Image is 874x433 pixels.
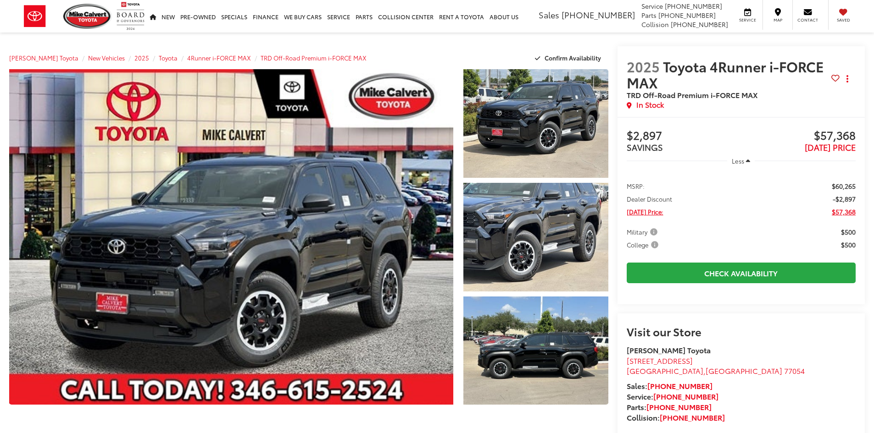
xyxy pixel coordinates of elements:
[627,194,672,203] span: Dealer Discount
[134,54,149,62] a: 2025
[841,240,856,249] span: $500
[627,181,645,191] span: MSRP:
[627,380,713,391] strong: Sales:
[846,75,848,82] span: dropdown dots
[9,69,453,405] a: Expand Photo 0
[732,157,744,165] span: Less
[627,391,718,401] strong: Service:
[627,240,662,249] button: College
[462,295,609,406] img: 2025 Toyota 4Runner i-FORCE MAX TRD Off-Road Premium i-FORCE MAX
[671,20,728,29] span: [PHONE_NUMBER]
[9,54,78,62] a: [PERSON_NAME] Toyota
[832,181,856,191] span: $60,265
[627,365,703,376] span: [GEOGRAPHIC_DATA]
[627,141,663,153] span: SAVINGS
[627,227,661,236] button: Military
[665,1,722,11] span: [PHONE_NUMBER]
[627,129,741,143] span: $2,897
[627,345,711,355] strong: [PERSON_NAME] Toyota
[463,296,608,405] a: Expand Photo 3
[841,227,856,236] span: $500
[627,207,663,216] span: [DATE] Price:
[462,68,609,179] img: 2025 Toyota 4Runner i-FORCE MAX TRD Off-Road Premium i-FORCE MAX
[768,17,788,23] span: Map
[647,380,713,391] a: [PHONE_NUMBER]
[627,56,824,92] span: Toyota 4Runner i-FORCE MAX
[653,391,718,401] a: [PHONE_NUMBER]
[539,9,559,21] span: Sales
[833,17,853,23] span: Saved
[463,183,608,291] a: Expand Photo 2
[261,54,367,62] a: TRD Off-Road Premium i-FORCE MAX
[627,325,856,337] h2: Visit our Store
[727,153,755,169] button: Less
[462,181,609,292] img: 2025 Toyota 4Runner i-FORCE MAX TRD Off-Road Premium i-FORCE MAX
[545,54,601,62] span: Confirm Availability
[840,71,856,87] button: Actions
[530,50,608,66] button: Confirm Availability
[658,11,716,20] span: [PHONE_NUMBER]
[63,4,112,29] img: Mike Calvert Toyota
[627,227,659,236] span: Military
[627,365,805,376] span: ,
[627,355,693,366] span: [STREET_ADDRESS]
[187,54,251,62] a: 4Runner i-FORCE MAX
[660,412,725,422] a: [PHONE_NUMBER]
[562,9,635,21] span: [PHONE_NUMBER]
[88,54,125,62] a: New Vehicles
[737,17,758,23] span: Service
[641,11,657,20] span: Parts
[833,194,856,203] span: -$2,897
[641,1,663,11] span: Service
[646,401,712,412] a: [PHONE_NUMBER]
[797,17,818,23] span: Contact
[627,355,805,376] a: [STREET_ADDRESS] [GEOGRAPHIC_DATA],[GEOGRAPHIC_DATA] 77054
[784,365,805,376] span: 77054
[636,99,664,110] span: In Stock
[641,20,669,29] span: Collision
[159,54,178,62] a: Toyota
[463,69,608,178] a: Expand Photo 1
[5,67,457,406] img: 2025 Toyota 4Runner i-FORCE MAX TRD Off-Road Premium i-FORCE MAX
[627,263,856,283] a: Check Availability
[627,240,660,249] span: College
[627,56,660,76] span: 2025
[627,412,725,422] strong: Collision:
[741,129,856,143] span: $57,368
[627,401,712,412] strong: Parts:
[832,207,856,216] span: $57,368
[627,89,758,100] span: TRD Off-Road Premium i-FORCE MAX
[805,141,856,153] span: [DATE] PRICE
[706,365,782,376] span: [GEOGRAPHIC_DATA]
